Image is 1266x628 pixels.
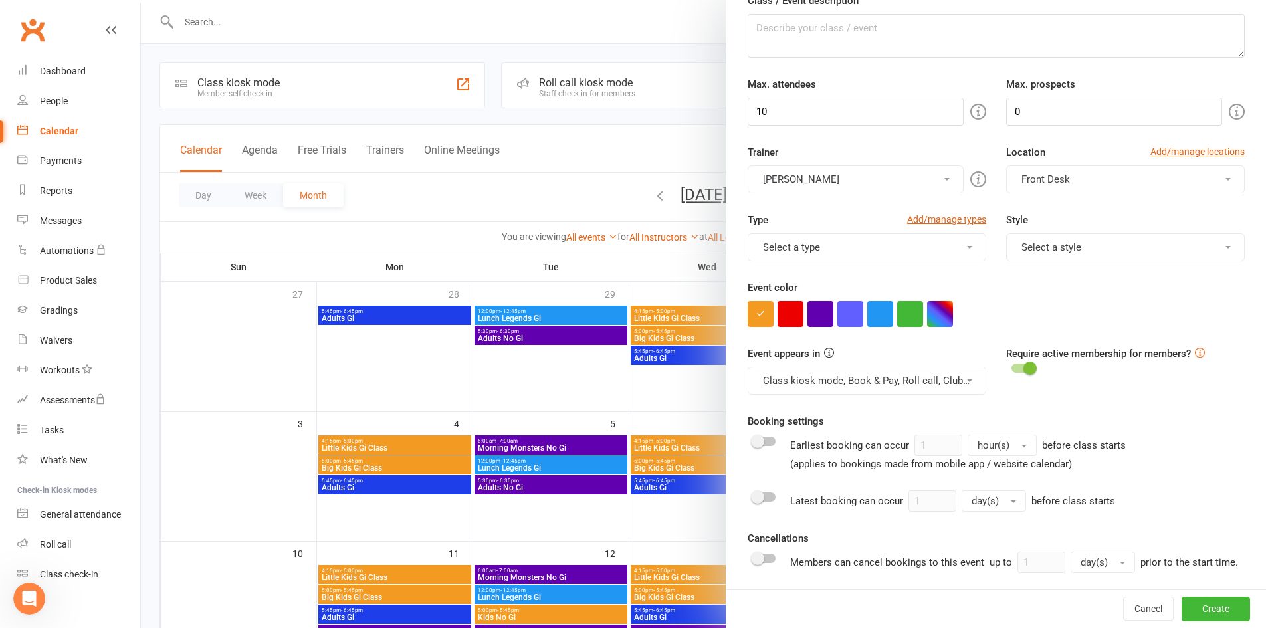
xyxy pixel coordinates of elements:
[17,296,140,326] a: Gradings
[972,495,999,507] span: day(s)
[40,569,98,579] div: Class check-in
[17,236,140,266] a: Automations
[17,415,140,445] a: Tasks
[40,156,82,166] div: Payments
[11,407,255,430] textarea: Message…
[17,356,140,385] a: Workouts
[9,5,34,31] button: go back
[38,7,59,29] img: Profile image for Toby
[978,439,1009,451] span: hour(s)
[161,64,172,74] a: Source reference 143722:
[1006,144,1045,160] label: Location
[748,530,809,546] label: Cancellations
[21,435,31,446] button: Emoji picker
[40,455,88,465] div: What's New
[40,185,72,196] div: Reports
[1006,165,1245,193] button: Front Desk
[40,305,78,316] div: Gradings
[40,215,82,226] div: Messages
[11,402,190,431] div: Is that what you were looking for?
[748,233,986,261] button: Select a type
[748,367,986,395] button: Class kiosk mode, Book & Pay, Roll call, Clubworx website calendar
[58,343,69,354] a: Source reference 18803969:
[1006,76,1075,92] label: Max. prospects
[21,230,245,282] div: Create a sequence using the grading-related triggers and select "email user" as the payload so th...
[40,126,78,136] div: Calendar
[21,171,245,223] div: To receive notifications yourself about grading events, you can set up automated sequences that s...
[17,560,140,589] a: Class kiosk mode
[990,552,1135,573] div: up to
[40,335,72,346] div: Waivers
[40,275,97,286] div: Product Sales
[1006,233,1245,261] button: Select a style
[40,96,68,106] div: People
[1081,556,1108,568] span: day(s)
[208,5,233,31] button: Home
[21,92,167,105] div: Did that answer your question?
[64,13,151,23] h1: [PERSON_NAME]
[17,445,140,475] a: What's New
[1031,495,1115,507] span: before class starts
[17,86,140,116] a: People
[40,509,121,520] div: General attendance
[790,490,1115,512] div: Latest booking can occur
[748,76,816,92] label: Max. attendees
[17,385,140,415] a: Assessments
[40,395,106,405] div: Assessments
[40,245,94,256] div: Automations
[748,280,797,296] label: Event color
[21,288,245,393] div: Our system also supports daily digests and member alerts that can notify you about various activi...
[40,66,86,76] div: Dashboard
[11,124,255,163] div: Apex says…
[17,176,140,206] a: Reports
[11,84,255,124] div: Toby says…
[748,165,964,193] button: [PERSON_NAME]
[748,212,768,228] label: Type
[1006,348,1191,360] label: Require active membership for members?
[17,146,140,176] a: Payments
[65,124,255,153] div: no i want to be notified not member
[228,430,249,451] button: Send a message…
[11,84,178,113] div: Did that answer your question?
[968,435,1037,456] button: hour(s)
[40,539,71,550] div: Roll call
[1182,597,1250,621] button: Create
[17,530,140,560] a: Roll call
[748,413,824,429] label: Booking settings
[76,132,245,145] div: no i want to be notified not member
[17,266,140,296] a: Product Sales
[748,346,820,362] label: Event appears in
[17,56,140,86] a: Dashboard
[63,435,74,446] button: Upload attachment
[1140,556,1238,568] span: prior to the start time.
[790,435,1126,472] div: Earliest booking can occur
[1021,173,1070,185] span: Front Desk
[748,144,778,160] label: Trainer
[11,163,255,401] div: To receive notifications yourself about grading events, you can set up automated sequences that s...
[1071,552,1135,573] button: day(s)
[17,206,140,236] a: Messages
[233,5,257,29] div: Close
[21,36,245,75] div: You can customize your martial arts grading styles and rank system, including setting conditions ...
[1150,144,1245,159] a: Add/manage locations
[1006,212,1028,228] label: Style
[1123,597,1174,621] button: Cancel
[907,212,986,227] a: Add/manage types
[17,326,140,356] a: Waivers
[962,490,1026,512] button: day(s)
[17,500,140,530] a: General attendance kiosk mode
[17,116,140,146] a: Calendar
[11,163,255,403] div: Toby says…
[790,552,1238,573] div: Members can cancel bookings to this event
[16,13,49,47] a: Clubworx
[11,402,255,461] div: Toby says…
[40,365,80,375] div: Workouts
[13,583,45,615] iframe: Intercom live chat
[40,425,64,435] div: Tasks
[42,435,53,446] button: Gif picker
